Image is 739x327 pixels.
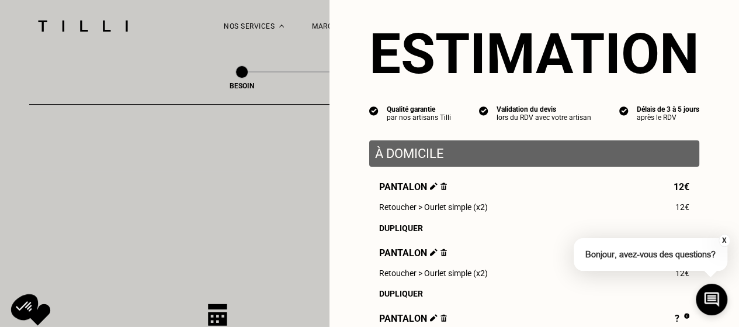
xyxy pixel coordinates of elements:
img: Supprimer [440,314,447,322]
img: Éditer [430,314,438,322]
div: Dupliquer [379,223,689,233]
img: Éditer [430,183,438,190]
img: Supprimer [440,249,447,256]
div: Délais de 3 à 5 jours [637,105,699,113]
p: À domicile [375,146,693,161]
div: Qualité garantie [387,105,451,113]
img: icon list info [619,105,629,116]
section: Estimation [369,21,699,87]
img: icon list info [369,105,379,116]
div: Validation du devis [497,105,591,113]
span: Retoucher > Ourlet simple (x2) [379,202,488,212]
div: par nos artisans Tilli [387,113,451,122]
div: après le RDV [637,113,699,122]
img: Supprimer [440,183,447,190]
img: Pourquoi le prix est indéfini ? [684,313,689,319]
p: Bonjour, avez-vous des questions? [574,238,727,271]
button: X [719,234,730,247]
img: icon list info [479,105,488,116]
div: lors du RDV avec votre artisan [497,113,591,122]
span: 12€ [674,181,689,192]
img: Éditer [430,249,438,256]
div: Dupliquer [379,289,689,298]
span: 12€ [675,202,689,212]
div: ? [675,313,689,326]
span: Retoucher > Ourlet simple (x2) [379,269,488,278]
span: Pantalon [379,181,447,192]
span: Pantalon [379,313,447,326]
span: Pantalon [379,247,447,259]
